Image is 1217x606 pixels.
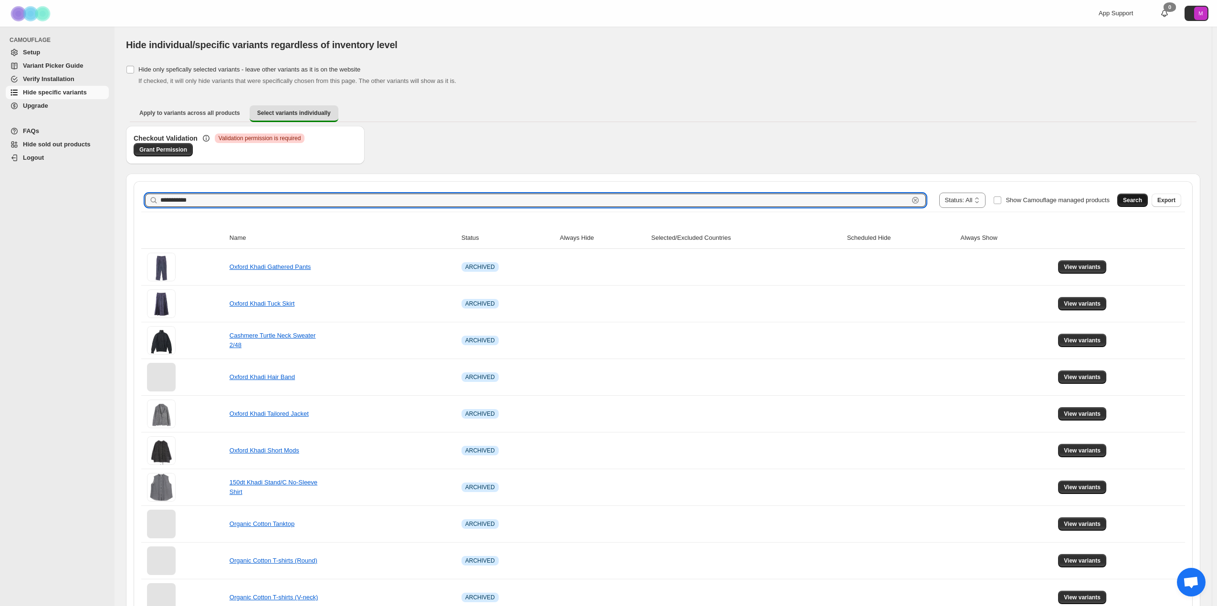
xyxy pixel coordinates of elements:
[23,75,74,82] span: Verify Installation
[230,594,318,601] a: Organic Cotton T-shirts (V-neck)
[23,154,44,161] span: Logout
[1164,2,1176,12] div: 0
[147,436,176,465] img: Oxford Khadi Short Mods
[1064,263,1101,271] span: View variants
[230,332,316,349] a: Cashmere Turtle Neck Sweater 2/48
[134,134,198,143] h3: Checkout Validation
[1160,9,1169,18] a: 0
[1064,373,1101,381] span: View variants
[844,227,958,249] th: Scheduled Hide
[1064,594,1101,601] span: View variants
[147,253,176,281] img: Oxford Khadi Gathered Pants
[6,46,109,59] a: Setup
[6,72,109,86] a: Verify Installation
[465,557,495,565] span: ARCHIVED
[1058,481,1106,494] button: View variants
[230,447,299,454] a: Oxford Khadi Short Mods
[23,62,83,69] span: Variant Picker Guide
[465,373,495,381] span: ARCHIVED
[6,86,109,99] a: Hide specific variants
[1058,370,1106,384] button: View variants
[1099,10,1133,17] span: App Support
[6,151,109,164] a: Logout
[1058,517,1106,531] button: View variants
[1064,337,1101,344] span: View variants
[138,66,360,73] span: Hide only spefically selected variants - leave other variants as it is on the website
[1177,568,1206,596] div: 打開聊天
[257,109,331,117] span: Select variants individually
[8,0,55,27] img: Camouflage
[958,227,1056,249] th: Always Show
[1058,297,1106,310] button: View variants
[227,227,459,249] th: Name
[10,36,110,44] span: CAMOUFLAGE
[6,138,109,151] a: Hide sold out products
[459,227,557,249] th: Status
[465,300,495,308] span: ARCHIVED
[23,49,40,56] span: Setup
[1058,334,1106,347] button: View variants
[250,105,338,122] button: Select variants individually
[1123,196,1142,204] span: Search
[219,134,301,142] span: Validation permission is required
[138,77,456,84] span: If checked, it will only hide variants that were specifically chosen from this page. The other va...
[1198,10,1203,16] text: M
[465,337,495,344] span: ARCHIVED
[147,473,176,502] img: 150dt Khadi Stand/C No-Sleeve Shirt
[1058,591,1106,604] button: View variants
[1157,196,1175,204] span: Export
[1064,410,1101,418] span: View variants
[911,195,920,205] button: Clear
[230,300,295,307] a: Oxford Khadi Tuck Skirt
[139,109,240,117] span: Apply to variants across all products
[132,105,248,121] button: Apply to variants across all products
[126,40,398,50] span: Hide individual/specific variants regardless of inventory level
[1058,554,1106,567] button: View variants
[1185,6,1208,21] button: Avatar with initials M
[6,59,109,72] a: Variant Picker Guide
[649,227,844,249] th: Selected/Excluded Countries
[557,227,648,249] th: Always Hide
[1064,447,1101,454] span: View variants
[1058,260,1106,274] button: View variants
[1064,300,1101,308] span: View variants
[6,99,109,113] a: Upgrade
[1117,194,1148,207] button: Search
[230,263,311,270] a: Oxford Khadi Gathered Pants
[230,557,317,564] a: Organic Cotton T-shirts (Round)
[465,520,495,528] span: ARCHIVED
[1152,194,1181,207] button: Export
[1064,557,1101,565] span: View variants
[1058,407,1106,421] button: View variants
[147,289,176,318] img: Oxford Khadi Tuck Skirt
[230,520,294,527] a: Organic Cotton Tanktop
[23,89,87,96] span: Hide specific variants
[1064,483,1101,491] span: View variants
[147,326,176,355] img: Cashmere Turtle Neck Sweater 2/48
[23,127,39,134] span: FAQs
[1194,7,1207,20] span: Avatar with initials M
[134,143,193,156] a: Grant Permission
[1064,520,1101,528] span: View variants
[230,479,317,495] a: 150dt Khadi Stand/C No-Sleeve Shirt
[6,124,109,138] a: FAQs
[1006,196,1110,204] span: Show Camouflage managed products
[230,410,309,417] a: Oxford Khadi Tailored Jacket
[465,594,495,601] span: ARCHIVED
[465,410,495,418] span: ARCHIVED
[465,483,495,491] span: ARCHIVED
[147,400,176,428] img: Oxford Khadi Tailored Jacket
[139,146,187,154] span: Grant Permission
[23,141,91,148] span: Hide sold out products
[465,447,495,454] span: ARCHIVED
[465,263,495,271] span: ARCHIVED
[230,373,295,380] a: Oxford Khadi Hair Band
[1058,444,1106,457] button: View variants
[23,102,48,109] span: Upgrade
